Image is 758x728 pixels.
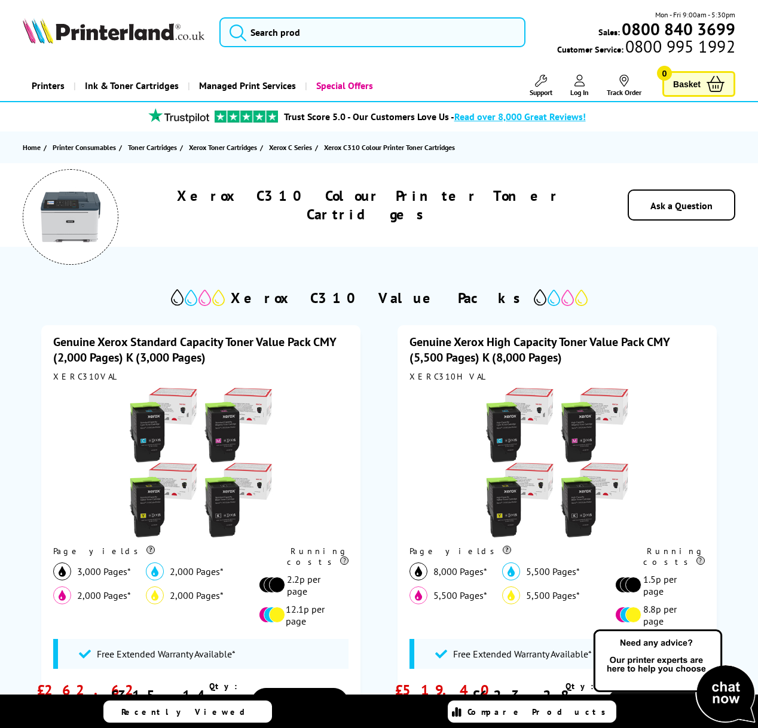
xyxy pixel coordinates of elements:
a: Compare Products [448,701,616,723]
a: Toner Cartridges [128,141,180,154]
img: cyan_icon.svg [502,562,520,580]
span: Support [530,88,552,97]
a: Managed Print Services [188,71,305,101]
span: Qty: [209,681,237,692]
span: Mon - Fri 9:00am - 5:30pm [655,9,735,20]
img: Printerland Logo [23,18,204,44]
a: Basket 0 [662,71,735,97]
span: Qty: [566,681,594,692]
span: Xerox Toner Cartridges [189,141,257,154]
span: Customer Service: [557,41,735,55]
a: Printer Consumables [53,141,119,154]
span: 2,000 Pages* [170,589,224,601]
a: Special Offers [305,71,382,101]
a: Recently Viewed [103,701,272,723]
img: yellow_icon.svg [502,586,520,604]
div: Running costs [259,546,349,567]
img: cyan_icon.svg [146,562,164,580]
img: magenta_icon.svg [53,586,71,604]
a: Home [23,141,44,154]
a: Track Order [607,75,641,97]
span: 0800 995 1992 [623,41,735,52]
button: Add to Basket [251,688,349,718]
li: 2.2p per page [259,573,343,597]
li: 1.5p per page [615,573,699,597]
img: Xerox C310 Colour Printer Toner Cartridges [41,187,100,247]
a: Log In [570,75,589,97]
div: £262.62 [37,681,143,699]
div: XERC310HVAL [409,371,705,382]
span: Printer Consumables [53,141,116,154]
span: Compare Products [467,706,612,717]
a: 0800 840 3699 [620,23,735,35]
img: Xerox Standard Capacity Toner Value Pack CMY (2,000 Pages) K (3,000 Pages) [126,388,276,537]
div: £315.14 [111,686,218,705]
img: yellow_icon.svg [146,586,164,604]
span: 5,500 Pages* [526,589,580,601]
input: Search prod [219,17,526,47]
a: Printers [23,71,74,101]
span: Sales: [598,26,620,38]
span: Toner Cartridges [128,141,177,154]
div: £519.40 [395,681,498,699]
a: Ink & Toner Cartridges [74,71,188,101]
a: Support [530,75,552,97]
a: Ask a Question [650,200,713,212]
a: Trust Score 5.0 - Our Customers Love Us -Read over 8,000 Great Reviews! [284,111,586,123]
li: 12.1p per page [259,603,343,627]
img: trustpilot rating [143,108,215,123]
span: 3,000 Pages* [77,565,131,577]
img: trustpilot rating [215,111,278,123]
span: Xerox C Series [269,141,312,154]
span: Basket [673,76,701,92]
span: 5,500 Pages* [433,589,487,601]
img: magenta_icon.svg [409,586,427,604]
a: Printerland Logo [23,18,204,46]
div: XERC310VAL [53,371,349,382]
span: 2,000 Pages* [170,565,224,577]
span: Ink & Toner Cartridges [85,71,179,101]
div: Page yields [53,546,259,556]
span: Log In [570,88,589,97]
a: Genuine Xerox High Capacity Toner Value Pack CMY (5,500 Pages) K (8,000 Pages) [409,334,670,365]
span: 2,000 Pages* [77,589,131,601]
img: Xerox High Capacity Toner Value Pack CMY (5,500 Pages) K (8,000 Pages) [482,388,632,537]
img: black_icon.svg [409,562,427,580]
a: Xerox C Series [269,141,315,154]
img: black_icon.svg [53,562,71,580]
a: Xerox Toner Cartridges [189,141,260,154]
b: 0800 840 3699 [622,18,735,40]
div: Running costs [615,546,705,567]
div: £623.28 [472,686,568,705]
img: Open Live Chat window [591,628,758,726]
span: Xerox C310 Colour Printer Toner Cartridges [324,143,455,152]
h2: Xerox C310 Value Packs [231,289,528,307]
span: 8,000 Pages* [433,565,487,577]
h1: Xerox C310 Colour Printer Toner Cartridges [146,186,592,224]
span: Read over 8,000 Great Reviews! [454,111,586,123]
span: Free Extended Warranty Available* [97,648,236,660]
span: 0 [657,66,672,81]
span: Recently Viewed [121,706,257,717]
a: Genuine Xerox Standard Capacity Toner Value Pack CMY (2,000 Pages) K (3,000 Pages) [53,334,336,365]
span: Free Extended Warranty Available* [453,648,592,660]
li: 8.8p per page [615,603,699,627]
span: 5,500 Pages* [526,565,580,577]
div: Page yields [409,546,615,556]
